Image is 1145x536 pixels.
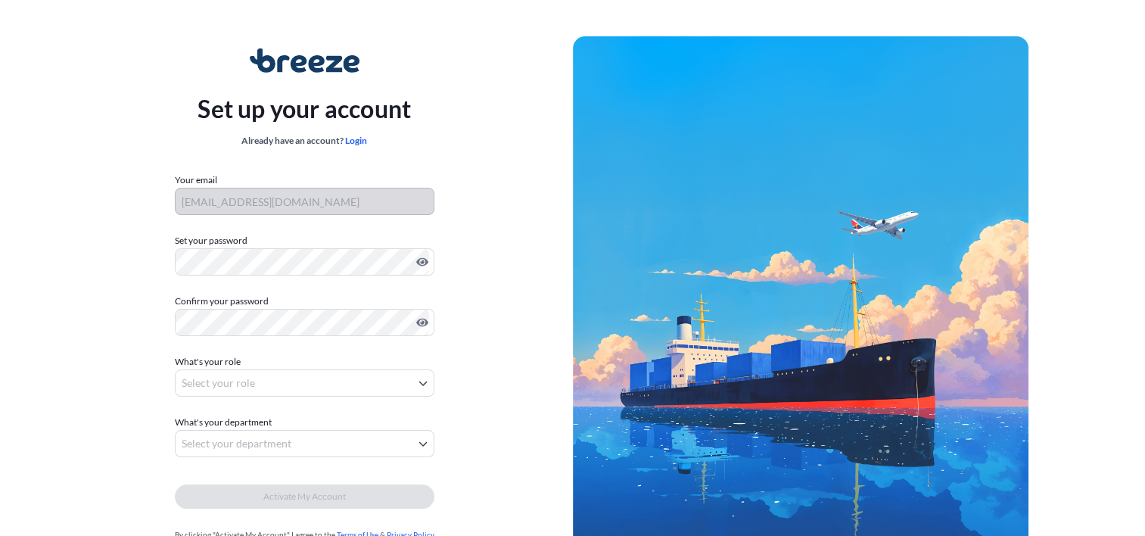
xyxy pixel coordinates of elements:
label: Your email [175,173,217,188]
label: Set your password [175,233,434,248]
label: Confirm your password [175,294,434,309]
button: Select your role [175,369,434,397]
span: What's your department [175,415,272,430]
span: Activate My Account [263,489,346,504]
button: Show password [416,256,428,268]
div: Already have an account? [198,133,411,148]
input: Your email address [175,188,434,215]
span: What's your role [175,354,241,369]
button: Show password [416,316,428,329]
button: Select your department [175,430,434,457]
button: Activate My Account [175,485,434,509]
span: Select your role [182,376,255,391]
img: Breeze [250,48,359,73]
a: Login [345,135,367,146]
p: Set up your account [198,91,411,127]
span: Select your department [182,436,291,451]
